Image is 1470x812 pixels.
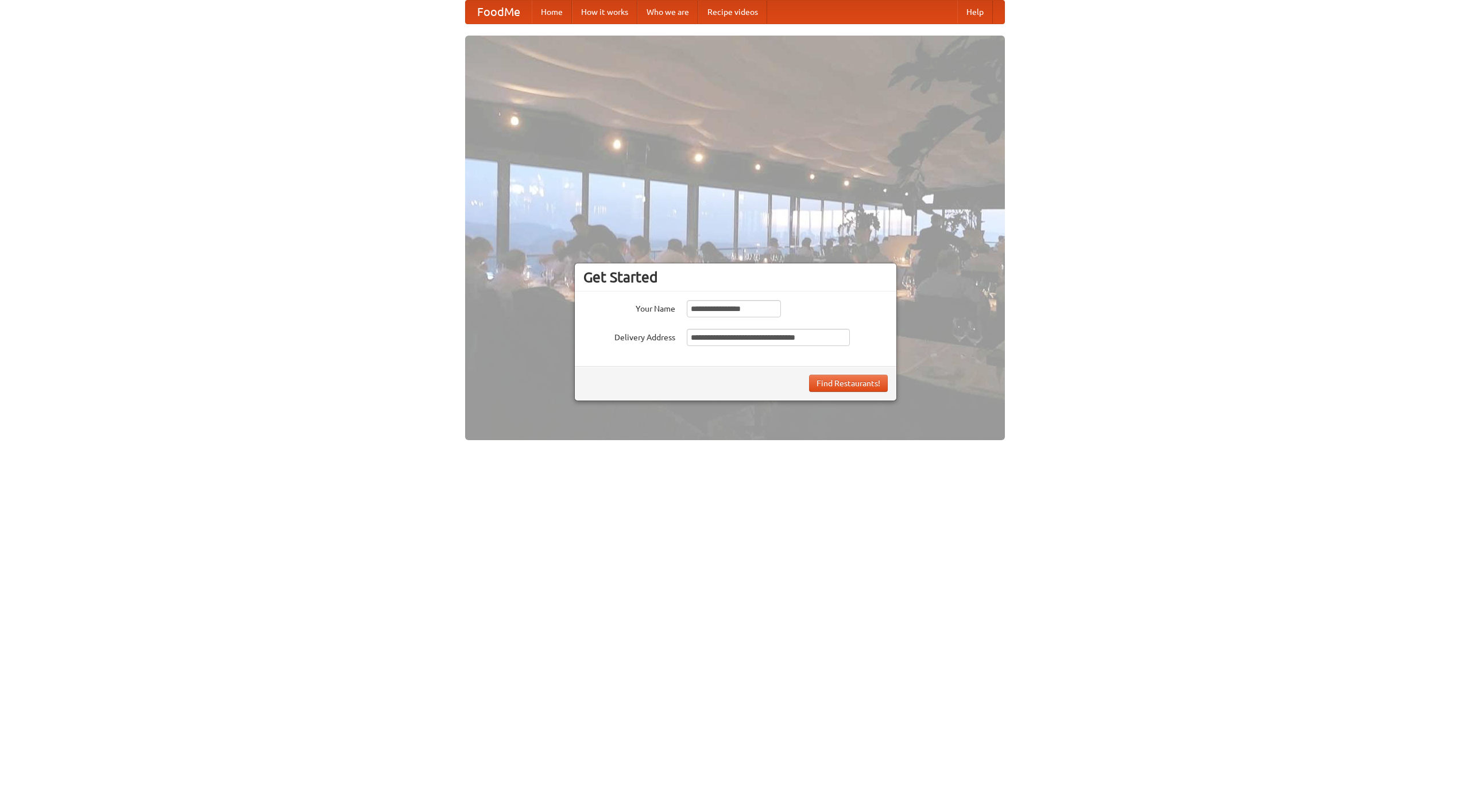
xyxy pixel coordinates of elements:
a: Recipe videos [698,1,767,24]
label: Delivery Address [583,329,675,343]
h3: Get Started [583,269,888,286]
a: Who we are [637,1,698,24]
label: Your Name [583,300,675,314]
a: FoodMe [466,1,532,24]
a: Help [957,1,993,24]
a: Home [532,1,572,24]
button: Find Restaurants! [809,375,888,392]
a: How it works [572,1,637,24]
